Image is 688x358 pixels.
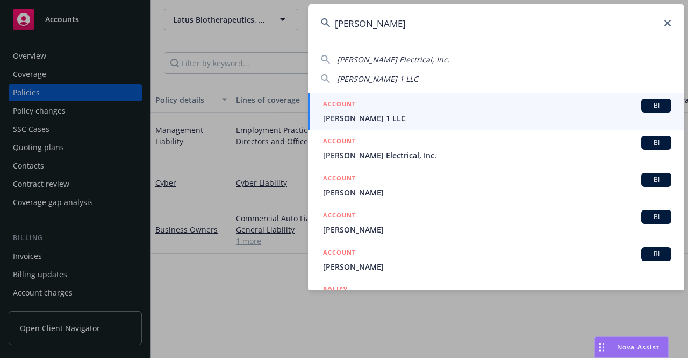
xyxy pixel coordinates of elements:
[308,241,684,278] a: ACCOUNTBI[PERSON_NAME]
[646,175,667,185] span: BI
[646,212,667,222] span: BI
[617,342,660,352] span: Nova Assist
[323,187,671,198] span: [PERSON_NAME]
[308,167,684,204] a: ACCOUNTBI[PERSON_NAME]
[308,204,684,241] a: ACCOUNTBI[PERSON_NAME]
[308,93,684,130] a: ACCOUNTBI[PERSON_NAME] 1 LLC
[646,138,667,148] span: BI
[308,4,684,43] input: Search...
[323,247,356,260] h5: ACCOUNT
[646,101,667,110] span: BI
[323,284,348,295] h5: POLICY
[323,150,671,161] span: [PERSON_NAME] Electrical, Inc.
[323,173,356,186] h5: ACCOUNT
[646,249,667,259] span: BI
[337,74,418,84] span: [PERSON_NAME] 1 LLC
[595,337,608,357] div: Drag to move
[323,210,356,223] h5: ACCOUNT
[594,336,669,358] button: Nova Assist
[323,113,671,124] span: [PERSON_NAME] 1 LLC
[323,224,671,235] span: [PERSON_NAME]
[337,54,449,65] span: [PERSON_NAME] Electrical, Inc.
[323,99,356,111] h5: ACCOUNT
[308,130,684,167] a: ACCOUNTBI[PERSON_NAME] Electrical, Inc.
[323,136,356,149] h5: ACCOUNT
[323,261,671,272] span: [PERSON_NAME]
[308,278,684,325] a: POLICY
